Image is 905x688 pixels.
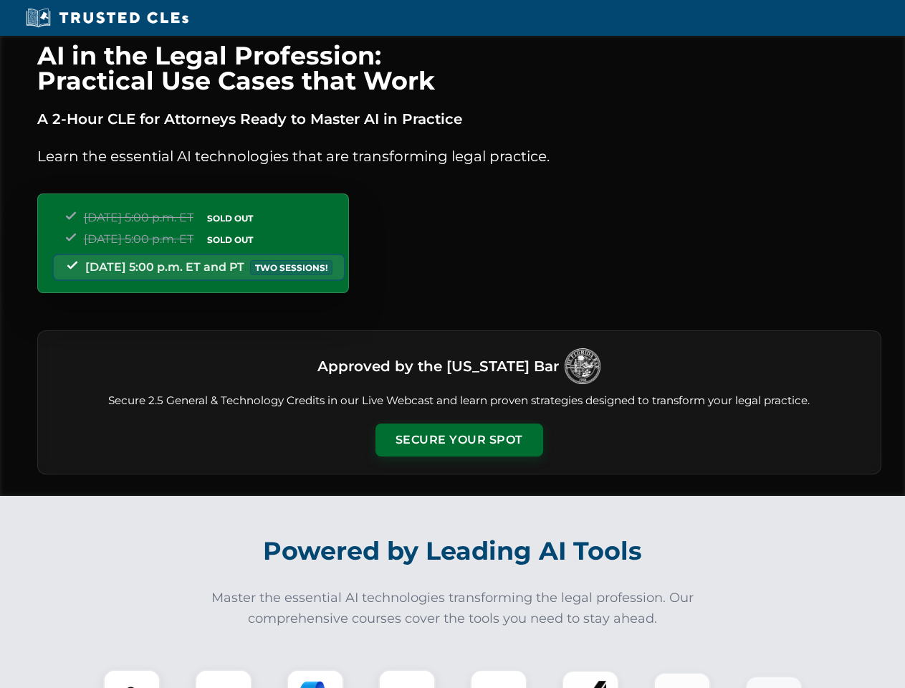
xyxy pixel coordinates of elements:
img: Logo [565,348,600,384]
span: [DATE] 5:00 p.m. ET [84,211,193,224]
p: Learn the essential AI technologies that are transforming legal practice. [37,145,881,168]
img: Trusted CLEs [21,7,193,29]
p: A 2-Hour CLE for Attorneys Ready to Master AI in Practice [37,107,881,130]
span: SOLD OUT [202,232,258,247]
h1: AI in the Legal Profession: Practical Use Cases that Work [37,43,881,93]
h3: Approved by the [US_STATE] Bar [317,353,559,379]
p: Master the essential AI technologies transforming the legal profession. Our comprehensive courses... [202,588,704,629]
span: [DATE] 5:00 p.m. ET [84,232,193,246]
h2: Powered by Leading AI Tools [56,526,850,576]
button: Secure Your Spot [375,424,543,457]
p: Secure 2.5 General & Technology Credits in our Live Webcast and learn proven strategies designed ... [55,393,863,409]
span: SOLD OUT [202,211,258,226]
